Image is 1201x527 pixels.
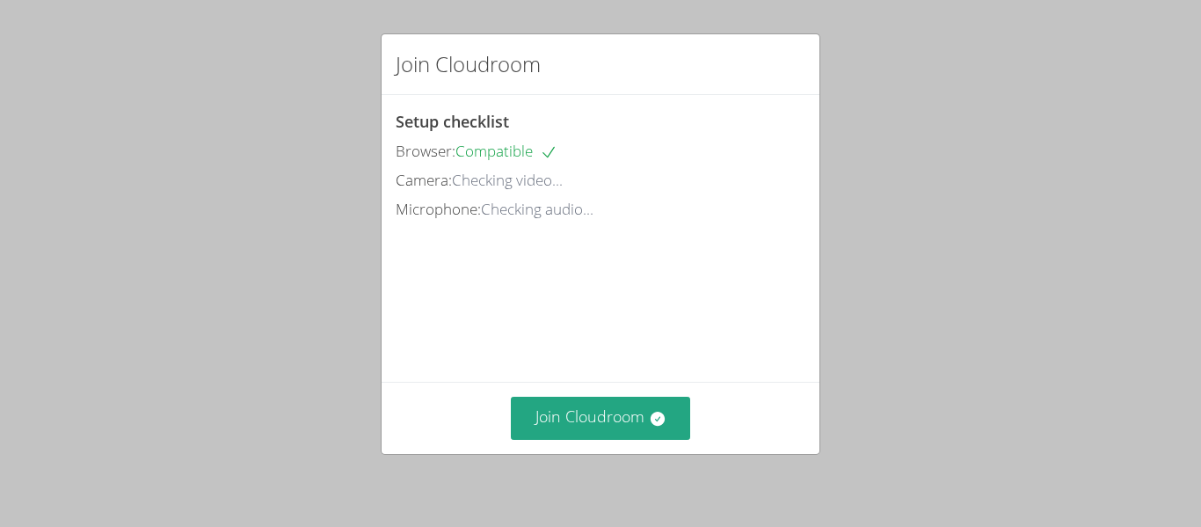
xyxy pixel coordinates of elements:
[396,111,509,132] span: Setup checklist
[455,141,557,161] span: Compatible
[511,397,691,440] button: Join Cloudroom
[396,199,481,219] span: Microphone:
[396,141,455,161] span: Browser:
[452,170,563,190] span: Checking video...
[481,199,593,219] span: Checking audio...
[396,170,452,190] span: Camera:
[396,48,541,80] h2: Join Cloudroom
